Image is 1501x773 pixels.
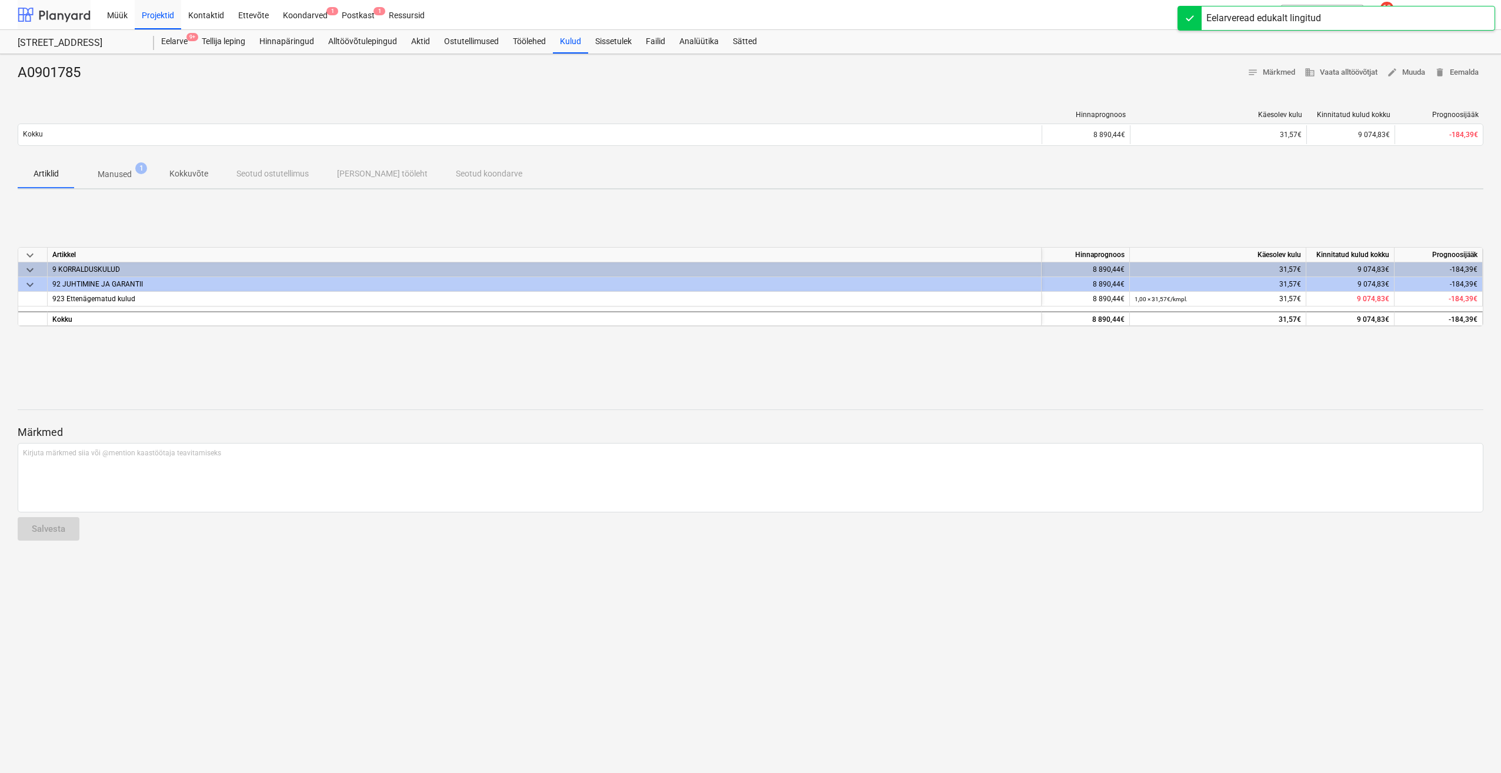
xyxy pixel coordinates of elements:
div: A0901785 [18,64,90,82]
small: 1,00 × 31,57€ / kmpl. [1135,296,1188,302]
a: Töölehed [506,30,553,54]
div: 31,57€ [1135,262,1301,277]
span: 9 074,83€ [1357,295,1389,303]
span: keyboard_arrow_down [23,248,37,262]
div: 8 890,44€ [1042,311,1130,326]
span: -184,39€ [1449,131,1478,139]
div: Eelarve [154,30,195,54]
div: 31,57€ [1135,277,1301,292]
div: -184,39€ [1395,277,1483,292]
a: Alltöövõtulepingud [321,30,404,54]
span: Vaata alltöövõtjat [1305,66,1377,79]
a: Ostutellimused [437,30,506,54]
div: 9 074,83€ [1306,125,1395,144]
div: Eelarveread edukalt lingitud [1206,11,1321,25]
a: Sissetulek [588,30,639,54]
iframe: Chat Widget [1442,717,1501,773]
span: Muuda [1387,66,1425,79]
div: 8 890,44€ [1042,262,1130,277]
span: 9+ [186,33,198,41]
span: keyboard_arrow_down [23,278,37,292]
div: -184,39€ [1395,311,1483,326]
div: 8 890,44€ [1042,292,1130,306]
span: Eemalda [1435,66,1479,79]
p: Artiklid [32,168,60,180]
span: delete [1435,67,1445,78]
div: -184,39€ [1395,262,1483,277]
div: 31,57€ [1135,131,1302,139]
div: 8 890,44€ [1042,277,1130,292]
div: Kokku [48,311,1042,326]
div: Prognoosijääk [1395,248,1483,262]
div: 92 JUHTIMINE JA GARANTII [52,277,1036,291]
a: Tellija leping [195,30,252,54]
div: Artikkel [48,248,1042,262]
div: Hinnaprognoos [1047,111,1126,119]
button: Eemalda [1430,64,1483,82]
div: Hinnaprognoos [1042,248,1130,262]
a: Hinnapäringud [252,30,321,54]
div: [STREET_ADDRESS] [18,37,140,49]
div: Käesolev kulu [1135,111,1302,119]
div: Prognoosijääk [1400,111,1479,119]
a: Kulud [553,30,588,54]
span: business [1305,67,1315,78]
span: 1 [326,7,338,15]
div: 9 074,83€ [1306,262,1395,277]
span: notes [1248,67,1258,78]
div: 9 074,83€ [1306,311,1395,326]
p: Kokkuvõte [169,168,208,180]
p: Märkmed [18,425,1483,439]
div: 8 890,44€ [1042,125,1130,144]
p: Kokku [23,129,43,139]
button: Muuda [1382,64,1430,82]
span: keyboard_arrow_down [23,263,37,277]
div: Kinnitatud kulud kokku [1312,111,1390,119]
span: 923 Ettenägematud kulud [52,295,135,303]
span: edit [1387,67,1397,78]
span: 1 [135,162,147,174]
div: Kinnitatud kulud kokku [1306,248,1395,262]
div: 31,57€ [1135,312,1301,327]
a: Sätted [726,30,764,54]
div: Vestlusvidin [1442,717,1501,773]
div: Käesolev kulu [1130,248,1306,262]
div: 31,57€ [1135,292,1301,306]
span: Märkmed [1248,66,1295,79]
button: Märkmed [1243,64,1300,82]
span: -184,39€ [1449,295,1477,303]
div: 9 074,83€ [1306,277,1395,292]
a: Analüütika [672,30,726,54]
div: 9 KORRALDUSKULUD [52,262,1036,276]
p: Manused [98,168,132,181]
a: Eelarve9+ [154,30,195,54]
a: Failid [639,30,672,54]
span: 1 [373,7,385,15]
button: Vaata alltöövõtjat [1300,64,1382,82]
a: Aktid [404,30,437,54]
